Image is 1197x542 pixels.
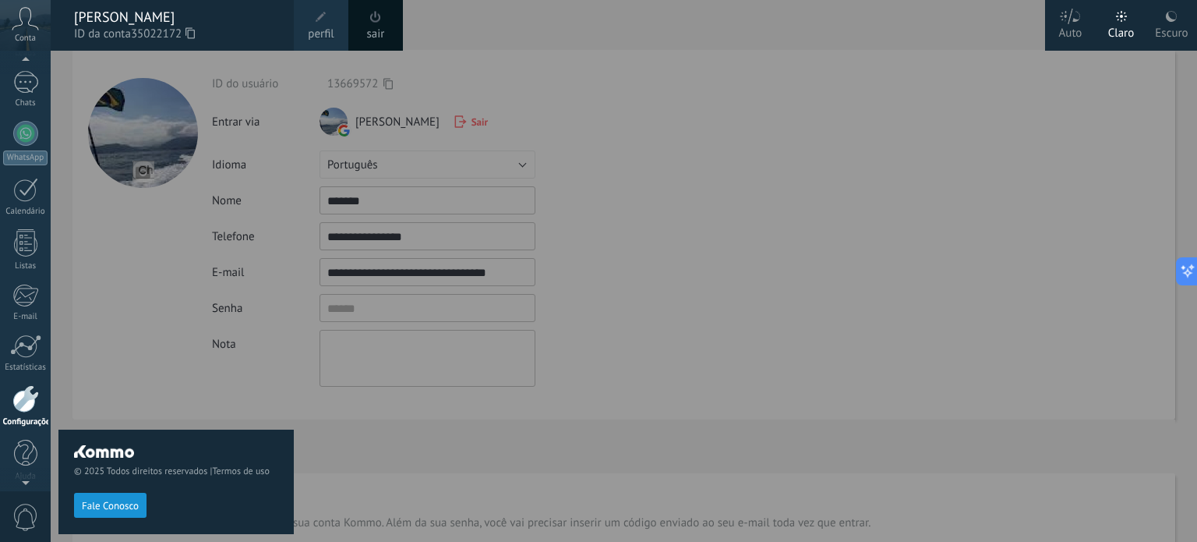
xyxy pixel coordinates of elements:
[3,312,48,322] div: E-mail
[1059,10,1082,51] div: Auto
[1108,10,1135,51] div: Claro
[74,499,147,511] a: Fale Conosco
[3,417,48,427] div: Configurações
[74,466,278,477] span: © 2025 Todos direitos reservados |
[308,26,334,43] span: perfil
[3,207,48,217] div: Calendário
[3,363,48,373] div: Estatísticas
[15,34,36,44] span: Conta
[74,493,147,518] button: Fale Conosco
[1155,10,1188,51] div: Escuro
[212,466,269,477] a: Termos de uso
[74,9,278,26] div: [PERSON_NAME]
[3,261,48,271] div: Listas
[74,26,278,43] span: ID da conta
[3,98,48,108] div: Chats
[131,26,195,43] span: 35022172
[82,501,139,512] span: Fale Conosco
[367,26,385,43] a: sair
[3,151,48,165] div: WhatsApp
